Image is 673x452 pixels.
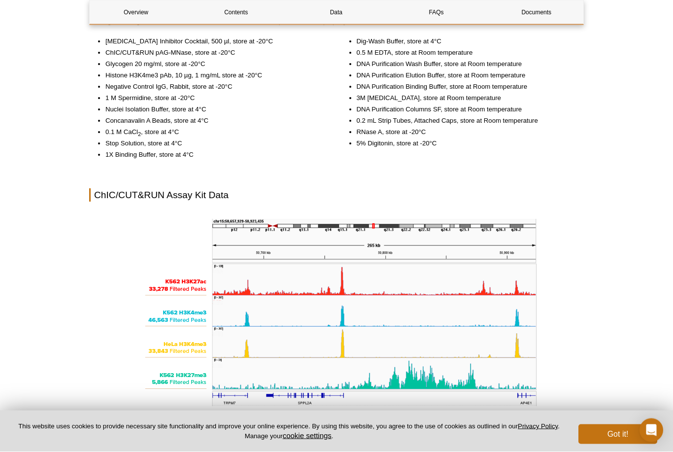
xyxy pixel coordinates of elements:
[105,37,323,47] li: [MEDICAL_DATA] Inhibitor Cocktail, 500 µl, store at -20°C
[105,116,323,126] li: Concanavalin A Beads, store at 4°C
[639,418,663,442] div: Open Intercom Messenger
[357,37,574,47] li: Dig-Wash Buffer, store at 4°C
[357,94,574,104] li: 3M [MEDICAL_DATA], store at Room temperature
[357,128,574,138] li: RNase A, store at -20°C
[90,0,182,24] a: Overview
[357,105,574,115] li: DNA Purification Columns SF, store at Room temperature
[578,424,657,444] button: Got it!
[357,60,574,70] li: DNA Purification Wash Buffer, store at Room temperature
[105,128,323,138] li: 0.1 M CaCl , store at 4°C
[357,139,574,149] li: 5% Digitonin, store at -20°C
[518,422,558,430] a: Privacy Policy
[136,219,537,407] img: CUT&RUN data
[390,0,483,24] a: FAQs
[105,48,323,58] li: ChIC/CUT&RUN pAG-MNase, store at -20°C
[89,219,584,419] div: (Click image to enlarge)
[105,105,323,115] li: Nuclei Isolation Buffer, store at 4°C
[357,82,574,92] li: DNA Purification Binding Buffer, store at Room temperature
[16,422,562,441] p: This website uses cookies to provide necessary site functionality and improve your online experie...
[105,60,323,70] li: Glycogen 20 mg/ml, store at -20°C
[89,189,584,202] h2: ChIC/CUT&RUN Assay Kit Data
[105,139,323,149] li: Stop Solution, store at 4°C
[290,0,382,24] a: Data
[357,116,574,126] li: 0.2 mL Strip Tubes, Attached Caps, store at Room temperature
[105,71,323,81] li: Histone H3K4me3 pAb, 10 µg, 1 mg/mL store at -20°C
[105,82,323,92] li: Negative Control IgG, Rabbit, store at -20°C
[357,48,574,58] li: 0.5 M EDTA, store at Room temperature
[283,431,332,440] button: cookie settings
[190,0,282,24] a: Contents
[490,0,583,24] a: Documents
[105,150,323,160] li: 1X Binding Buffer, store at 4°C
[105,94,323,104] li: 1 M Spermidine, store at -20°C
[138,131,141,137] sub: 2
[357,71,574,81] li: DNA Purification Elution Buffer, store at Room temperature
